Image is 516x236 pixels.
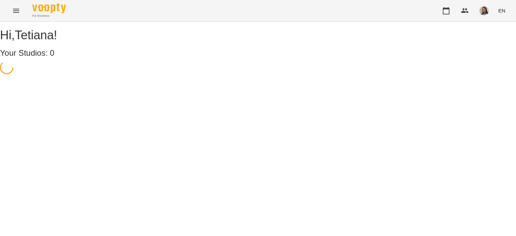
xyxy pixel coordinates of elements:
span: 0 [50,48,54,57]
button: Menu [8,3,24,19]
button: EN [496,4,508,17]
span: EN [498,7,505,14]
span: For Business [32,14,66,18]
img: 8562b237ea367f17c5f9591cc48de4ba.jpg [479,6,489,15]
img: Voopty Logo [32,3,66,13]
